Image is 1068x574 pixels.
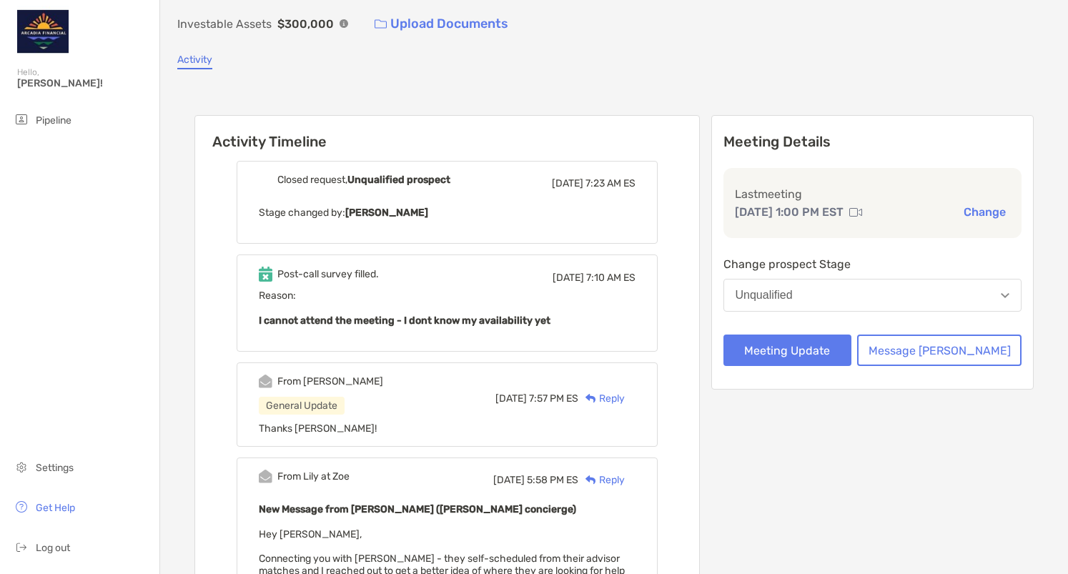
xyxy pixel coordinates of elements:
img: logout icon [13,538,30,555]
span: [DATE] [552,177,583,189]
button: Unqualified [723,279,1022,312]
button: Change [959,204,1010,219]
p: Meeting Details [723,133,1022,151]
span: [PERSON_NAME]! [17,77,151,89]
span: Pipeline [36,114,71,127]
img: get-help icon [13,498,30,515]
div: Reply [578,472,625,488]
span: Reason: [259,290,636,330]
p: Last meeting [735,185,1011,203]
img: Zoe Logo [17,6,69,57]
b: [PERSON_NAME] [345,207,428,219]
img: Event icon [259,470,272,483]
img: button icon [375,19,387,29]
button: Meeting Update [723,335,852,366]
span: 7:23 AM ES [585,177,636,189]
div: Reply [578,391,625,406]
span: [DATE] [493,474,525,486]
span: Thanks [PERSON_NAME]! [259,422,377,435]
h6: Activity Timeline [195,116,699,150]
img: communication type [849,207,862,218]
img: Event icon [259,173,272,187]
p: [DATE] 1:00 PM EST [735,203,844,221]
span: 5:58 PM ES [527,474,578,486]
p: $300,000 [277,15,334,33]
span: 7:57 PM ES [529,392,578,405]
b: Unqualified prospect [347,174,450,186]
b: I cannot attend the meeting - I dont know my availability yet [259,315,550,327]
b: New Message from [PERSON_NAME] ([PERSON_NAME] concierge) [259,503,576,515]
a: Upload Documents [365,9,518,39]
img: Event icon [259,267,272,282]
img: pipeline icon [13,111,30,128]
span: Log out [36,542,70,554]
img: Reply icon [585,475,596,485]
p: Change prospect Stage [723,255,1022,273]
p: Investable Assets [177,15,272,33]
span: [DATE] [553,272,584,284]
img: Event icon [259,375,272,388]
a: Activity [177,54,212,69]
div: Closed request, [277,174,450,186]
div: General Update [259,397,345,415]
img: Reply icon [585,394,596,403]
span: Settings [36,462,74,474]
div: From Lily at Zoe [277,470,350,483]
p: Stage changed by: [259,204,636,222]
span: Get Help [36,502,75,514]
img: Open dropdown arrow [1001,293,1009,298]
button: Message [PERSON_NAME] [857,335,1022,366]
img: Info Icon [340,19,348,28]
span: [DATE] [495,392,527,405]
span: 7:10 AM ES [586,272,636,284]
img: settings icon [13,458,30,475]
div: From [PERSON_NAME] [277,375,383,387]
div: Unqualified [736,289,793,302]
div: Post-call survey filled. [277,268,379,280]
